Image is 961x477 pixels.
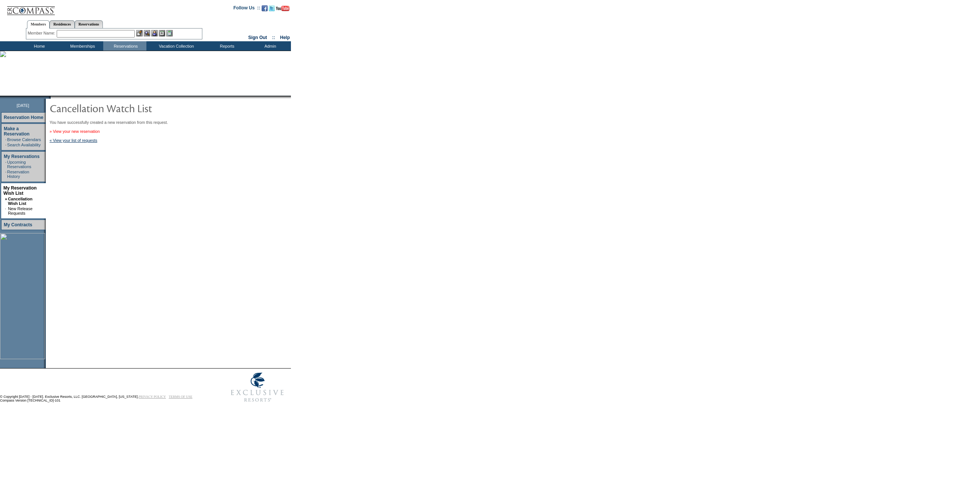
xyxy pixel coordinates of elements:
[27,20,50,29] a: Members
[7,143,41,147] a: Search Availability
[144,30,150,36] img: View
[5,143,6,147] td: ·
[269,8,275,12] a: Follow us on Twitter
[139,395,166,399] a: PRIVACY POLICY
[166,30,173,36] img: b_calculator.gif
[5,160,6,169] td: ·
[48,96,51,99] img: promoShadowLeftCorner.gif
[60,41,103,51] td: Memberships
[146,41,205,51] td: Vacation Collection
[3,185,37,196] a: My Reservation Wish List
[4,222,32,227] a: My Contracts
[50,129,100,134] a: » View your new reservation
[5,206,7,215] td: ·
[50,120,168,125] span: You have successfully created a new reservation from this request.
[169,395,193,399] a: TERMS OF USE
[7,160,31,169] a: Upcoming Reservations
[5,170,6,179] td: ·
[5,197,7,201] b: »
[4,115,43,120] a: Reservation Home
[159,30,165,36] img: Reservations
[50,20,75,28] a: Residences
[50,101,200,116] img: pgTtlCancellationNotification.gif
[248,41,291,51] td: Admin
[248,35,267,40] a: Sign Out
[103,41,146,51] td: Reservations
[4,126,30,137] a: Make a Reservation
[8,197,32,206] a: Cancellation Wish List
[262,5,268,11] img: Become our fan on Facebook
[269,5,275,11] img: Follow us on Twitter
[272,35,275,40] span: ::
[233,5,260,14] td: Follow Us ::
[8,206,32,215] a: New Release Requests
[7,170,29,179] a: Reservation History
[50,138,97,143] a: « View your list of requests
[262,8,268,12] a: Become our fan on Facebook
[7,137,41,142] a: Browse Calendars
[151,30,158,36] img: Impersonate
[276,6,289,11] img: Subscribe to our YouTube Channel
[224,369,291,406] img: Exclusive Resorts
[17,41,60,51] td: Home
[28,30,57,36] div: Member Name:
[136,30,143,36] img: b_edit.gif
[4,154,39,159] a: My Reservations
[75,20,103,28] a: Reservations
[5,137,6,142] td: ·
[17,103,29,108] span: [DATE]
[280,35,290,40] a: Help
[205,41,248,51] td: Reports
[276,8,289,12] a: Subscribe to our YouTube Channel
